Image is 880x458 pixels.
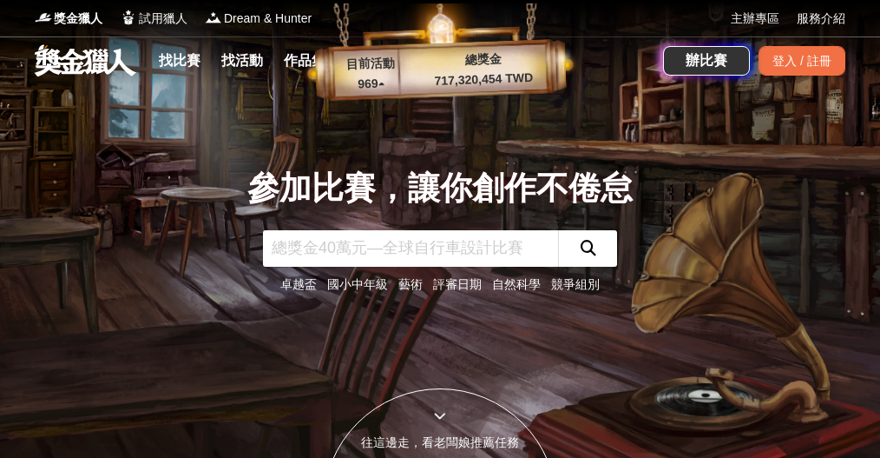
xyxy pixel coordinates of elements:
a: 找比賽 [152,49,207,73]
p: 目前活動 [335,54,405,75]
div: 往這邊走，看老闆娘推薦任務 [324,434,556,452]
a: 評審日期 [433,277,482,291]
div: 參加比賽，讓你創作不倦怠 [247,164,633,213]
a: 主辦專區 [731,10,779,28]
a: 藝術 [398,277,423,291]
a: 找活動 [214,49,270,73]
a: 作品集 [277,49,332,73]
span: 試用獵人 [139,10,187,28]
img: Logo [120,9,137,26]
p: 717,320,454 TWD [405,68,562,91]
a: 卓越盃 [280,277,317,291]
a: Logo獎金獵人 [35,10,102,28]
img: Logo [35,9,52,26]
a: 辦比賽 [663,46,750,76]
a: 競爭組別 [551,277,600,291]
div: 登入 / 註冊 [759,46,845,76]
img: Logo [205,9,222,26]
input: 總獎金40萬元—全球自行車設計比賽 [263,230,558,267]
a: 國小中年級 [327,277,388,291]
span: Dream & Hunter [224,10,312,28]
a: LogoDream & Hunter [205,10,312,28]
span: 獎金獵人 [54,10,102,28]
p: 969 ▴ [336,74,406,95]
a: 自然科學 [492,277,541,291]
a: 服務介紹 [797,10,845,28]
p: 總獎金 [404,48,561,71]
a: Logo試用獵人 [120,10,187,28]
